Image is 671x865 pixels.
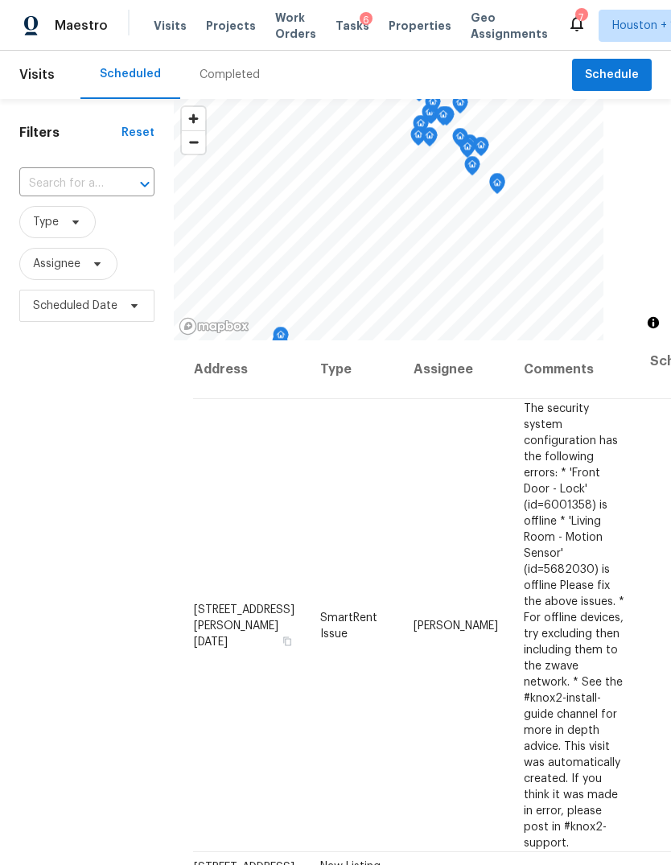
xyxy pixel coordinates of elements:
span: The security system configuration has the following errors: * 'Front Door - Lock' (id=6001358) is... [524,402,624,848]
th: Assignee [401,340,511,399]
span: [PERSON_NAME] [414,620,498,631]
th: Comments [511,340,637,399]
span: Toggle attribution [648,314,658,332]
div: Map marker [452,94,468,119]
th: Address [193,340,307,399]
div: Map marker [435,106,451,131]
span: [STREET_ADDRESS][PERSON_NAME][DATE] [194,603,294,647]
button: Zoom out [182,130,205,154]
span: Schedule [585,65,639,85]
div: Scheduled [100,66,161,82]
button: Zoom in [182,107,205,130]
div: Map marker [422,127,438,152]
span: Projects [206,18,256,34]
th: Type [307,340,401,399]
div: Map marker [489,173,505,198]
span: Tasks [335,20,369,31]
div: Completed [200,67,260,83]
canvas: Map [174,99,603,340]
div: Map marker [413,115,429,140]
div: Map marker [489,175,505,200]
span: Assignee [33,256,80,272]
input: Search for an address... [19,171,109,196]
span: Scheduled Date [33,298,117,314]
span: Visits [154,18,187,34]
a: Mapbox homepage [179,317,249,336]
div: Map marker [272,333,288,358]
div: 7 [575,10,587,26]
button: Schedule [572,59,652,92]
div: Map marker [459,138,475,163]
span: Maestro [55,18,108,34]
span: Properties [389,18,451,34]
div: Map marker [410,126,426,151]
div: Map marker [273,327,289,352]
div: Map marker [473,137,489,162]
span: Type [33,214,59,230]
span: SmartRent Issue [320,612,377,639]
div: Map marker [462,134,478,159]
span: Visits [19,57,55,93]
button: Copy Address [280,633,294,648]
div: Map marker [464,156,480,181]
div: Reset [121,125,154,141]
div: 6 [360,12,373,28]
span: Work Orders [275,10,316,42]
button: Toggle attribution [644,313,663,332]
div: Map marker [452,128,468,153]
h1: Filters [19,125,121,141]
div: Map marker [425,93,441,118]
button: Open [134,173,156,196]
span: Geo Assignments [471,10,548,42]
span: Zoom out [182,131,205,154]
